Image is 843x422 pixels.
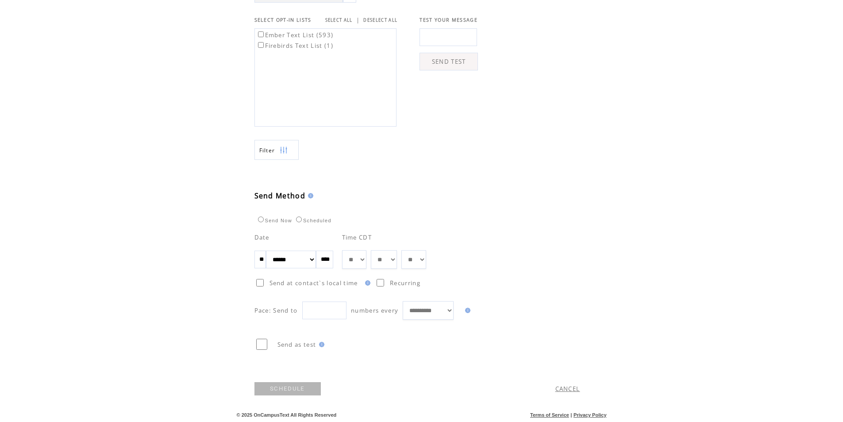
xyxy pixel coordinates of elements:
span: Send Method [254,191,306,201]
a: Terms of Service [530,412,569,418]
img: help.gif [462,308,470,313]
input: Send Now [258,217,264,222]
span: | [570,412,572,418]
a: SELECT ALL [325,17,353,23]
span: Send at contact`s local time [269,279,358,287]
label: Firebirds Text List (1) [256,42,334,50]
span: Date [254,233,269,241]
span: Pace: Send to [254,306,298,314]
a: CANCEL [555,385,580,393]
a: SEND TEST [420,53,478,70]
span: numbers every [351,306,398,314]
a: Privacy Policy [574,412,607,418]
span: © 2025 OnCampusText All Rights Reserved [237,412,337,418]
label: Scheduled [294,218,331,223]
span: Send as test [277,341,316,348]
img: help.gif [362,280,370,286]
span: TEST YOUR MESSAGE [420,17,477,23]
a: Filter [254,140,299,160]
span: Recurring [390,279,420,287]
span: Show filters [259,147,275,154]
span: SELECT OPT-IN LISTS [254,17,312,23]
img: help.gif [305,193,313,198]
a: DESELECT ALL [363,17,397,23]
input: Ember Text List (593) [258,31,264,37]
span: | [356,16,360,24]
label: Send Now [256,218,292,223]
img: help.gif [316,342,324,347]
span: Time CDT [342,233,372,241]
input: Firebirds Text List (1) [258,42,264,48]
input: Scheduled [296,217,302,222]
label: Ember Text List (593) [256,31,334,39]
img: filters.png [280,140,288,160]
a: SCHEDULE [254,382,321,395]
